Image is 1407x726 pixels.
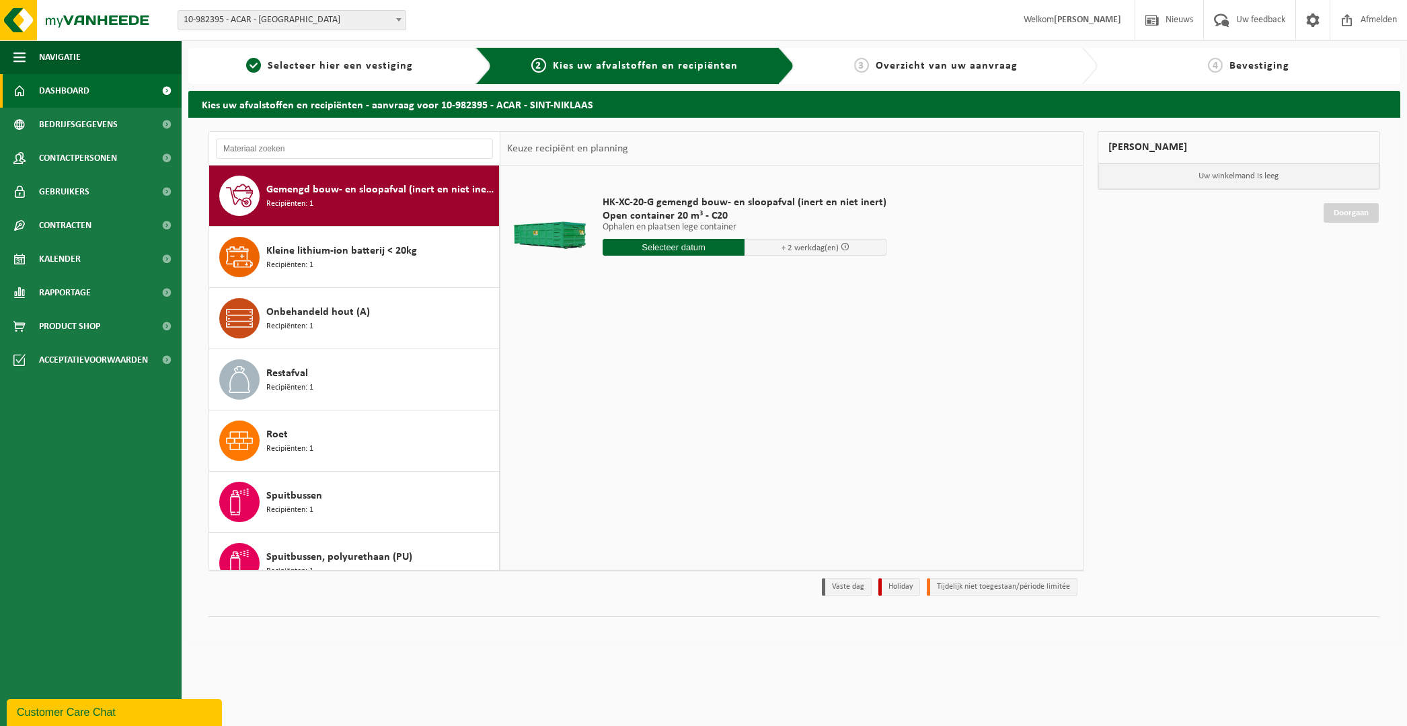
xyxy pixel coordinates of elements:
span: 3 [854,58,869,73]
div: [PERSON_NAME] [1098,131,1381,164]
span: Contactpersonen [39,141,117,175]
span: Roet [266,427,288,443]
li: Holiday [878,578,920,596]
button: Roet Recipiënten: 1 [209,410,500,472]
span: Recipiënten: 1 [266,320,313,333]
span: Product Shop [39,310,100,343]
span: Onbehandeld hout (A) [266,304,370,320]
span: Acceptatievoorwaarden [39,343,148,377]
span: Recipiënten: 1 [266,443,313,456]
button: Onbehandeld hout (A) Recipiënten: 1 [209,288,500,349]
span: + 2 werkdag(en) [782,244,839,252]
li: Vaste dag [822,578,872,596]
span: Recipiënten: 1 [266,382,313,394]
button: Gemengd bouw- en sloopafval (inert en niet inert) Recipiënten: 1 [209,166,500,227]
strong: [PERSON_NAME] [1054,15,1121,25]
span: Selecteer hier een vestiging [268,61,413,71]
span: Recipiënten: 1 [266,504,313,517]
span: Restafval [266,365,308,382]
span: 4 [1208,58,1223,73]
button: Restafval Recipiënten: 1 [209,349,500,410]
span: Kleine lithium-ion batterij < 20kg [266,243,417,259]
span: 10-982395 - ACAR - SINT-NIKLAAS [178,10,406,30]
span: Gemengd bouw- en sloopafval (inert en niet inert) [266,182,496,198]
div: Keuze recipiënt en planning [500,132,635,166]
span: Navigatie [39,40,81,74]
span: Bevestiging [1229,61,1289,71]
span: Recipiënten: 1 [266,198,313,211]
p: Ophalen en plaatsen lege container [603,223,886,232]
span: Open container 20 m³ - C20 [603,209,886,223]
iframe: chat widget [7,696,225,726]
span: Recipiënten: 1 [266,259,313,272]
span: 1 [246,58,261,73]
button: Spuitbussen Recipiënten: 1 [209,472,500,533]
p: Uw winkelmand is leeg [1098,164,1380,189]
li: Tijdelijk niet toegestaan/période limitée [927,578,1077,596]
button: Kleine lithium-ion batterij < 20kg Recipiënten: 1 [209,227,500,288]
button: Spuitbussen, polyurethaan (PU) Recipiënten: 1 [209,533,500,594]
span: Recipiënten: 1 [266,565,313,578]
span: Spuitbussen [266,488,322,504]
span: Contracten [39,209,91,242]
span: Spuitbussen, polyurethaan (PU) [266,549,412,565]
a: 1Selecteer hier een vestiging [195,58,465,74]
span: Kalender [39,242,81,276]
span: Overzicht van uw aanvraag [876,61,1018,71]
span: 2 [531,58,546,73]
span: Kies uw afvalstoffen en recipiënten [553,61,738,71]
span: Bedrijfsgegevens [39,108,118,141]
span: 10-982395 - ACAR - SINT-NIKLAAS [178,11,406,30]
input: Materiaal zoeken [216,139,493,159]
span: HK-XC-20-G gemengd bouw- en sloopafval (inert en niet inert) [603,196,886,209]
a: Doorgaan [1324,203,1379,223]
h2: Kies uw afvalstoffen en recipiënten - aanvraag voor 10-982395 - ACAR - SINT-NIKLAAS [188,91,1400,117]
span: Gebruikers [39,175,89,209]
span: Dashboard [39,74,89,108]
span: Rapportage [39,276,91,310]
input: Selecteer datum [603,239,745,256]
